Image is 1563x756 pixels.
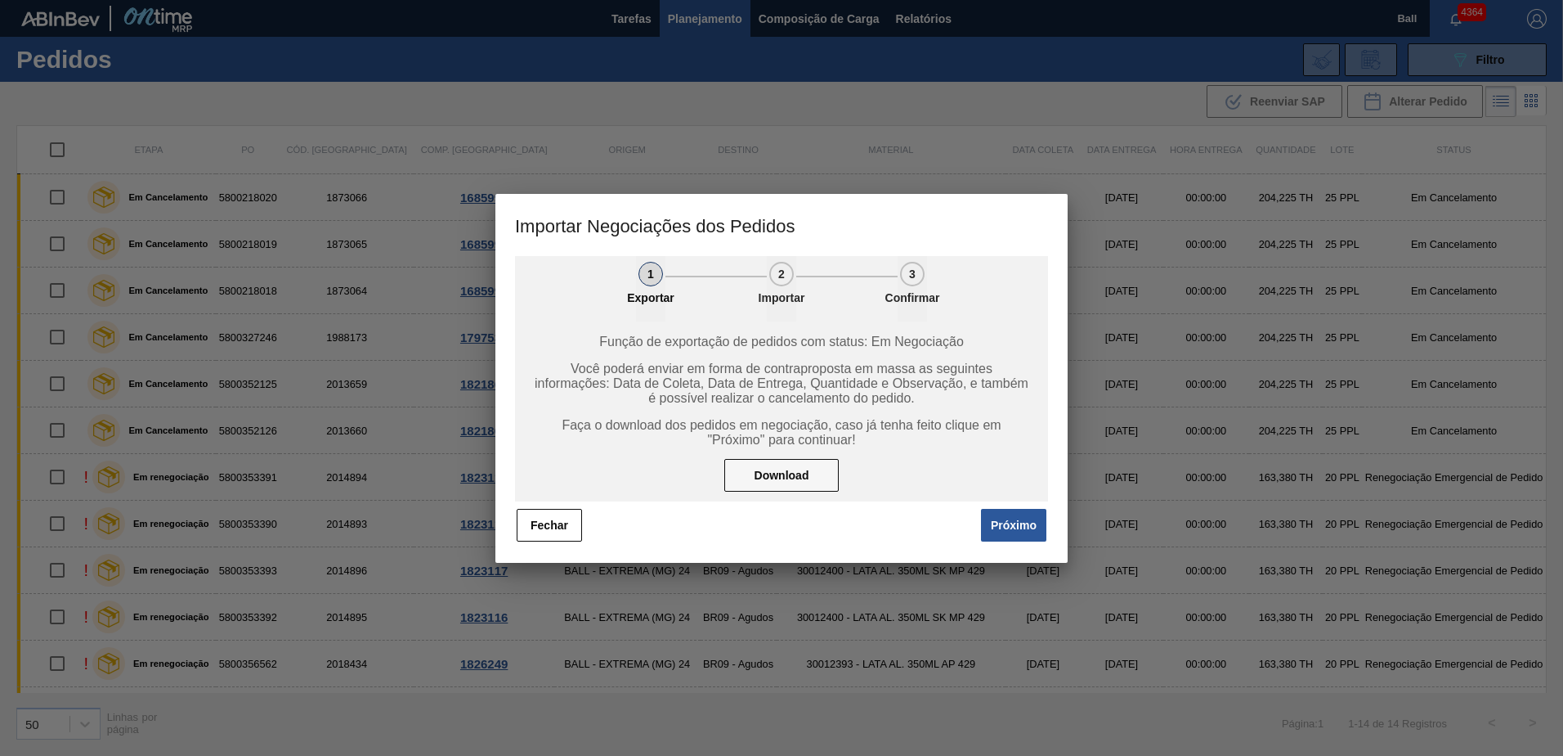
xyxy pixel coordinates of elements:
button: 2Importar [767,256,796,322]
div: 3 [900,262,925,286]
span: Faça o download dos pedidos em negociação, caso já tenha feito clique em "Próximo" para continuar! [534,418,1029,448]
p: Confirmar [871,291,953,304]
button: 1Exportar [636,256,665,322]
span: Função de exportação de pedidos com status: Em Negociação [534,335,1029,349]
button: Download [724,459,839,492]
div: 1 [638,262,663,286]
span: Você poderá enviar em forma de contraproposta em massa as seguintes informações: Data de Coleta, ... [534,362,1029,406]
div: 2 [769,262,794,286]
p: Exportar [610,291,692,304]
button: Fechar [517,509,582,542]
p: Importar [741,291,822,304]
button: Próximo [981,509,1046,542]
button: 3Confirmar [898,256,927,322]
h3: Importar Negociações dos Pedidos [495,194,1068,256]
